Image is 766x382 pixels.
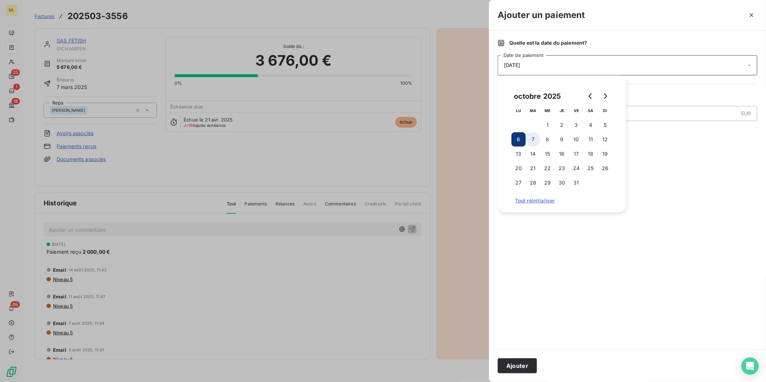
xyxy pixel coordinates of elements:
th: samedi [584,103,598,118]
button: 11 [584,132,598,147]
button: 29 [540,176,555,190]
button: 27 [511,176,526,190]
th: dimanche [598,103,612,118]
th: vendredi [569,103,584,118]
button: 1 [540,118,555,132]
button: 24 [569,161,584,176]
span: Tout réinitialiser [515,198,609,204]
button: 15 [540,147,555,161]
button: Ajouter [498,358,537,373]
button: 26 [598,161,612,176]
button: 20 [511,161,526,176]
button: 18 [584,147,598,161]
div: Open Intercom Messenger [741,357,759,375]
span: Quelle est la date du paiement ? [509,39,587,46]
th: jeudi [555,103,569,118]
button: 30 [555,176,569,190]
button: 17 [569,147,584,161]
button: 28 [526,176,540,190]
button: 12 [598,132,612,147]
button: 22 [540,161,555,176]
button: 7 [526,132,540,147]
button: 2 [555,118,569,132]
button: 4 [584,118,598,132]
button: 9 [555,132,569,147]
span: [DATE] [504,62,520,68]
button: 5 [598,118,612,132]
button: 6 [511,132,526,147]
span: Nouveau solde dû : [498,127,757,134]
button: 16 [555,147,569,161]
button: Go to previous month [584,89,598,103]
div: octobre 2025 [511,90,564,102]
th: lundi [511,103,526,118]
button: 19 [598,147,612,161]
button: 10 [569,132,584,147]
button: Go to next month [598,89,612,103]
button: 25 [584,161,598,176]
button: 3 [569,118,584,132]
th: mercredi [540,103,555,118]
button: 23 [555,161,569,176]
th: mardi [526,103,540,118]
button: 21 [526,161,540,176]
h3: Ajouter un paiement [498,9,585,22]
button: 14 [526,147,540,161]
button: 13 [511,147,526,161]
button: 8 [540,132,555,147]
button: 31 [569,176,584,190]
